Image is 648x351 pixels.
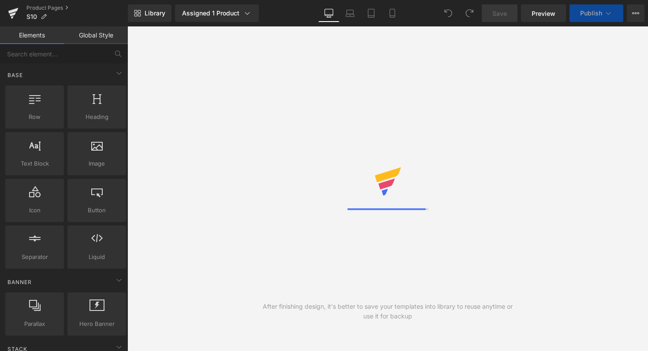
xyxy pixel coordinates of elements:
span: Parallax [8,319,61,329]
button: Publish [570,4,623,22]
a: Global Style [64,26,128,44]
span: Button [70,206,123,215]
button: More [627,4,644,22]
div: Assigned 1 Product [182,9,252,18]
span: Hero Banner [70,319,123,329]
button: Undo [439,4,457,22]
span: Icon [8,206,61,215]
span: Publish [580,10,602,17]
span: Row [8,112,61,122]
a: Product Pages [26,4,128,11]
a: Tablet [361,4,382,22]
span: Preview [532,9,555,18]
span: Heading [70,112,123,122]
a: Desktop [318,4,339,22]
a: New Library [128,4,171,22]
span: Text Block [8,159,61,168]
span: Library [145,9,165,17]
a: Laptop [339,4,361,22]
a: Mobile [382,4,403,22]
span: S10 [26,13,37,20]
span: Banner [7,278,33,286]
a: Preview [521,4,566,22]
span: Base [7,71,24,79]
span: Image [70,159,123,168]
span: Save [492,9,507,18]
span: Separator [8,252,61,262]
button: Redo [461,4,478,22]
span: Liquid [70,252,123,262]
div: After finishing design, it's better to save your templates into library to reuse anytime or use i... [257,302,518,321]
